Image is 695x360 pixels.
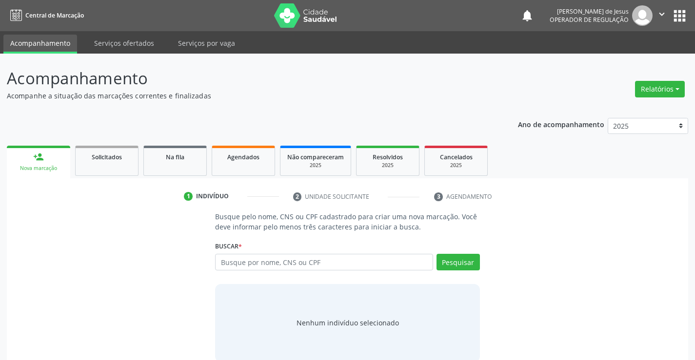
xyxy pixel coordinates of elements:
[373,153,403,161] span: Resolvidos
[184,192,193,201] div: 1
[632,5,653,26] img: img
[671,7,688,24] button: apps
[656,9,667,19] i: 
[635,81,685,97] button: Relatórios
[215,239,242,254] label: Buscar
[437,254,480,270] button: Pesquisar
[363,162,412,169] div: 2025
[518,118,604,130] p: Ano de acompanhamento
[7,66,484,91] p: Acompanhamento
[196,192,229,201] div: Indivíduo
[92,153,122,161] span: Solicitados
[287,162,344,169] div: 2025
[432,162,480,169] div: 2025
[550,7,629,16] div: [PERSON_NAME] de Jesus
[440,153,473,161] span: Cancelados
[215,211,479,232] p: Busque pelo nome, CNS ou CPF cadastrado para criar uma nova marcação. Você deve informar pelo men...
[287,153,344,161] span: Não compareceram
[3,35,77,54] a: Acompanhamento
[215,254,433,270] input: Busque por nome, CNS ou CPF
[87,35,161,52] a: Serviços ofertados
[171,35,242,52] a: Serviços por vaga
[653,5,671,26] button: 
[166,153,184,161] span: Na fila
[33,152,44,162] div: person_add
[297,318,399,328] div: Nenhum indivíduo selecionado
[25,11,84,19] span: Central de Marcação
[14,165,63,172] div: Nova marcação
[550,16,629,24] span: Operador de regulação
[7,7,84,23] a: Central de Marcação
[227,153,259,161] span: Agendados
[7,91,484,101] p: Acompanhe a situação das marcações correntes e finalizadas
[520,9,534,22] button: notifications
